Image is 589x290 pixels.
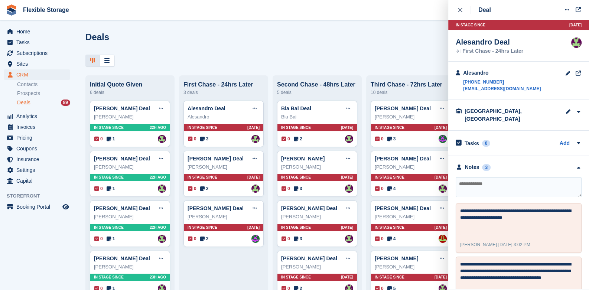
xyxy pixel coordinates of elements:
[247,125,260,130] span: [DATE]
[61,202,70,211] a: Preview store
[4,37,70,48] a: menu
[94,136,103,142] span: 0
[90,88,170,97] div: 6 deals
[463,85,541,92] a: [EMAIL_ADDRESS][DOMAIN_NAME]
[375,125,404,130] span: In stage since
[150,225,166,230] span: 22H AGO
[16,133,61,143] span: Pricing
[158,135,166,143] img: Rachael Fisher
[571,38,582,48] a: Rachael Fisher
[94,274,124,280] span: In stage since
[158,235,166,243] img: Rachael Fisher
[4,143,70,154] a: menu
[7,192,74,200] span: Storefront
[94,263,166,271] div: [PERSON_NAME]
[85,32,109,42] h1: Deals
[345,135,353,143] img: Rachael Fisher
[61,100,70,106] div: 89
[94,163,166,171] div: [PERSON_NAME]
[435,274,447,280] span: [DATE]
[251,135,260,143] a: Rachael Fisher
[150,274,166,280] span: 23H AGO
[281,213,353,221] div: [PERSON_NAME]
[345,235,353,243] img: Rachael Fisher
[375,185,384,192] span: 0
[188,235,196,242] span: 0
[375,235,384,242] span: 0
[387,185,396,192] span: 4
[94,125,124,130] span: In stage since
[16,69,61,80] span: CRM
[282,136,290,142] span: 0
[281,105,311,111] a: Bia Bai Deal
[281,225,311,230] span: In stage since
[465,107,539,123] div: [GEOGRAPHIC_DATA], [GEOGRAPHIC_DATA]
[4,59,70,69] a: menu
[375,105,431,111] a: [PERSON_NAME] Deal
[435,125,447,130] span: [DATE]
[107,136,115,142] span: 1
[375,274,404,280] span: In stage since
[282,185,290,192] span: 0
[94,205,150,211] a: [PERSON_NAME] Deal
[482,164,491,171] div: 3
[251,185,260,193] img: Rachael Fisher
[188,156,244,162] a: [PERSON_NAME] Deal
[375,225,404,230] span: In stage since
[463,79,541,85] a: [PHONE_NUMBER]
[4,133,70,143] a: menu
[94,235,103,242] span: 0
[294,235,302,242] span: 3
[17,99,70,107] a: Deals 89
[4,69,70,80] a: menu
[465,163,479,171] div: Notes
[16,59,61,69] span: Sites
[16,165,61,175] span: Settings
[387,136,396,142] span: 3
[94,225,124,230] span: In stage since
[4,165,70,175] a: menu
[277,81,357,88] div: Second Chase - 48hrs Later
[183,88,264,97] div: 3 deals
[282,235,290,242] span: 0
[375,205,431,211] a: [PERSON_NAME] Deal
[375,163,447,171] div: [PERSON_NAME]
[16,37,61,48] span: Tasks
[94,113,166,121] div: [PERSON_NAME]
[482,140,491,147] div: 0
[4,122,70,132] a: menu
[188,213,260,221] div: [PERSON_NAME]
[158,185,166,193] a: Rachael Fisher
[371,88,451,97] div: 10 deals
[6,4,17,16] img: stora-icon-8386f47178a22dfd0bd8f6a31ec36ba5ce8667c1dd55bd0f319d3a0aa187defe.svg
[439,185,447,193] img: Rachael Fisher
[4,202,70,212] a: menu
[107,185,115,192] span: 1
[456,22,485,28] span: In stage since
[188,225,217,230] span: In stage since
[387,235,396,242] span: 4
[460,242,497,247] span: [PERSON_NAME]
[247,225,260,230] span: [DATE]
[4,154,70,164] a: menu
[188,205,244,211] a: [PERSON_NAME] Deal
[107,235,115,242] span: 1
[341,225,353,230] span: [DATE]
[17,81,70,88] a: Contacts
[341,125,353,130] span: [DATE]
[456,49,523,54] div: First Chase - 24hrs Later
[247,175,260,180] span: [DATE]
[150,125,166,130] span: 22H AGO
[16,111,61,121] span: Analytics
[569,22,582,28] span: [DATE]
[375,255,418,261] a: [PERSON_NAME]
[90,81,170,88] div: Initial Quote Given
[294,136,302,142] span: 2
[560,139,570,148] a: Add
[94,255,150,261] a: [PERSON_NAME] Deal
